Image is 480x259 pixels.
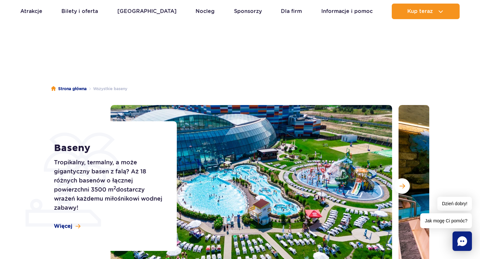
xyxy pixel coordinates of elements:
[117,4,176,19] a: [GEOGRAPHIC_DATA]
[54,223,80,230] a: Więcej
[196,4,215,19] a: Nocleg
[392,4,460,19] button: Kup teraz
[281,4,302,19] a: Dla firm
[20,4,42,19] a: Atrakcje
[61,4,98,19] a: Bilety i oferta
[87,86,127,92] li: Wszystkie baseny
[407,8,433,14] span: Kup teraz
[420,213,472,228] span: Jak mogę Ci pomóc?
[453,231,472,251] div: Chat
[54,158,162,212] p: Tropikalny, termalny, a może gigantyczny basen z falą? Aż 18 różnych basenów o łącznej powierzchn...
[54,223,72,230] span: Więcej
[437,197,472,211] span: Dzień dobry!
[321,4,373,19] a: Informacje i pomoc
[54,142,162,154] h1: Baseny
[394,178,410,194] button: Następny slajd
[113,185,116,190] sup: 2
[51,86,87,92] a: Strona główna
[234,4,262,19] a: Sponsorzy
